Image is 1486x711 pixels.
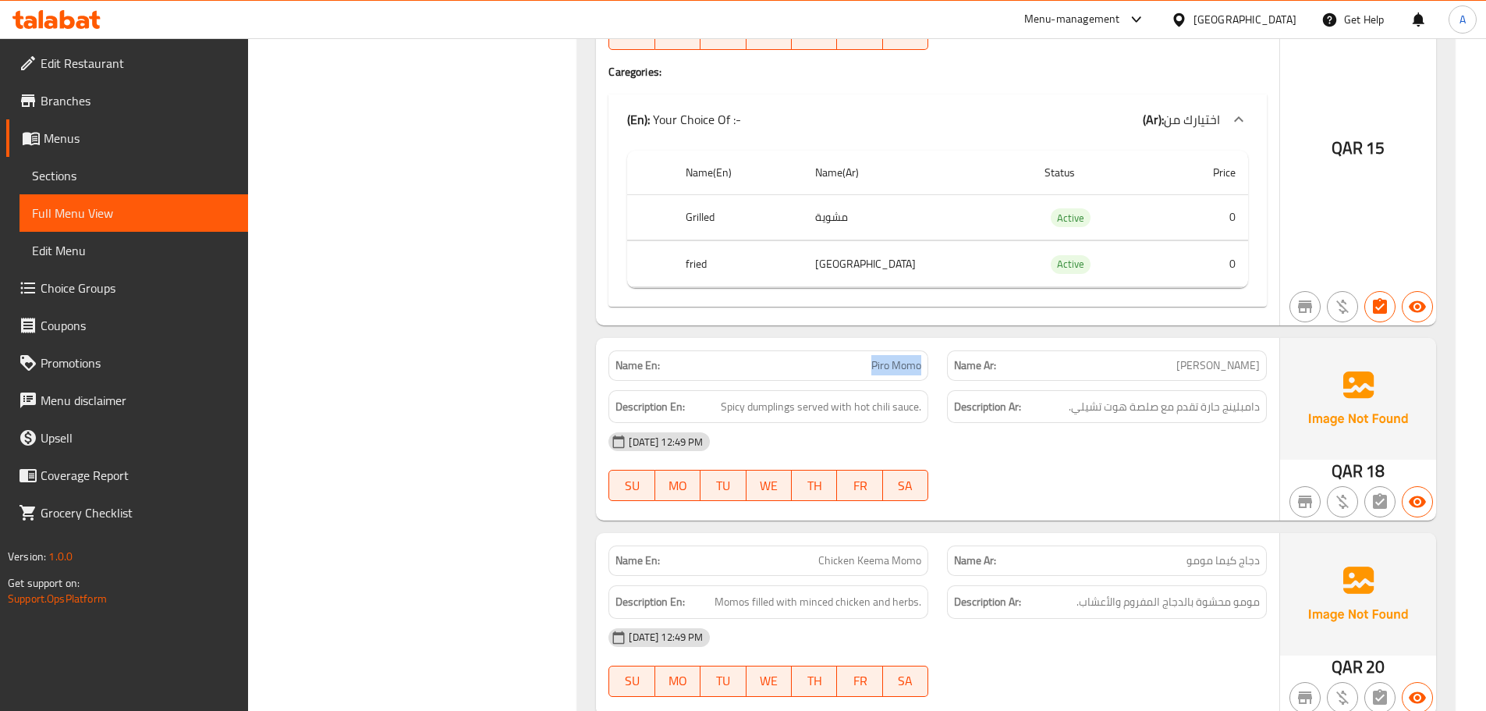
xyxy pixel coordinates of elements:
div: Menu-management [1024,10,1120,29]
p: Your Choice Of :- [627,110,741,129]
a: Menus [6,119,248,157]
span: دامبلينج حارة تقدم مع صلصة هوت تشيلي. [1069,397,1260,417]
button: SA [883,666,928,697]
div: Active [1051,208,1091,227]
span: دجاج كيما مومو [1186,553,1260,569]
span: Coverage Report [41,466,236,485]
span: 1.0.0 [48,546,73,567]
span: Edit Restaurant [41,54,236,73]
span: Active [1051,209,1091,227]
button: TU [700,470,746,501]
button: Not branch specific item [1289,291,1321,322]
a: Edit Restaurant [6,44,248,82]
strong: Name Ar: [954,553,996,569]
th: Name(En) [673,151,803,195]
strong: Description En: [615,397,685,417]
button: TH [792,470,837,501]
a: Menu disclaimer [6,382,248,419]
button: SA [883,470,928,501]
div: [GEOGRAPHIC_DATA] [1193,11,1296,28]
th: Grilled [673,194,803,240]
div: Active [1051,255,1091,274]
span: [DATE] 12:49 PM [622,435,709,450]
span: 18 [1366,456,1385,486]
span: QAR [1332,652,1363,682]
span: SU [615,475,648,497]
span: Sections [32,166,236,185]
span: Momos filled with minced chicken and herbs. [715,592,921,612]
span: TH [798,23,831,45]
button: Purchased item [1327,291,1358,322]
a: Promotions [6,344,248,382]
div: (En): Your Choice Of :-(Ar):اختيارك من [608,94,1267,144]
span: SA [889,670,922,692]
a: Branches [6,82,248,119]
a: Edit Menu [20,232,248,269]
button: MO [655,666,700,697]
button: FR [837,666,882,697]
span: QAR [1332,133,1363,163]
span: [PERSON_NAME] [1176,357,1260,374]
button: WE [747,666,792,697]
span: [DATE] 12:49 PM [622,630,709,645]
th: Price [1161,151,1248,195]
button: Available [1402,486,1433,517]
strong: Description Ar: [954,592,1021,612]
span: MO [661,475,694,497]
strong: Description Ar: [954,397,1021,417]
span: 20 [1366,652,1385,682]
th: fried [673,241,803,287]
span: مومو محشوة بالدجاج المفروم والأعشاب. [1076,592,1260,612]
span: WE [753,23,786,45]
span: FR [843,670,876,692]
span: SA [889,475,922,497]
button: Purchased item [1327,486,1358,517]
span: MO [661,23,694,45]
span: Choice Groups [41,279,236,297]
span: Branches [41,91,236,110]
span: Menu disclaimer [41,391,236,410]
img: Ae5nvW7+0k+MAAAAAElFTkSuQmCC [1280,533,1436,655]
span: SU [615,670,648,692]
span: Upsell [41,428,236,447]
button: Not branch specific item [1289,486,1321,517]
button: Available [1402,291,1433,322]
button: MO [655,470,700,501]
span: SU [615,23,648,45]
button: FR [837,470,882,501]
span: SA [889,23,922,45]
a: Coupons [6,307,248,344]
span: WE [753,475,786,497]
span: Version: [8,546,46,567]
span: FR [843,23,876,45]
strong: Name En: [615,553,660,569]
span: TH [798,670,831,692]
b: (En): [627,108,650,131]
span: Chicken Keema Momo [818,553,921,569]
strong: Name Ar: [954,357,996,374]
span: MO [661,670,694,692]
h4: Caregories: [608,64,1267,80]
span: TU [707,23,739,45]
span: TU [707,475,739,497]
span: QAR [1332,456,1363,486]
a: Grocery Checklist [6,494,248,531]
a: Full Menu View [20,194,248,232]
span: Menus [44,129,236,148]
a: Upsell [6,419,248,457]
button: TH [792,666,837,697]
button: Has choices [1364,291,1396,322]
span: Piro Momo [871,357,921,374]
button: WE [747,470,792,501]
span: 15 [1366,133,1385,163]
span: Active [1051,255,1091,273]
a: Coverage Report [6,457,248,494]
td: [GEOGRAPHIC_DATA] [803,241,1032,287]
span: Get support on: [8,573,80,593]
td: 0 [1161,194,1248,240]
strong: Description En: [615,592,685,612]
img: Ae5nvW7+0k+MAAAAAElFTkSuQmCC [1280,338,1436,460]
span: A [1459,11,1466,28]
span: TU [707,670,739,692]
span: Grocery Checklist [41,503,236,522]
